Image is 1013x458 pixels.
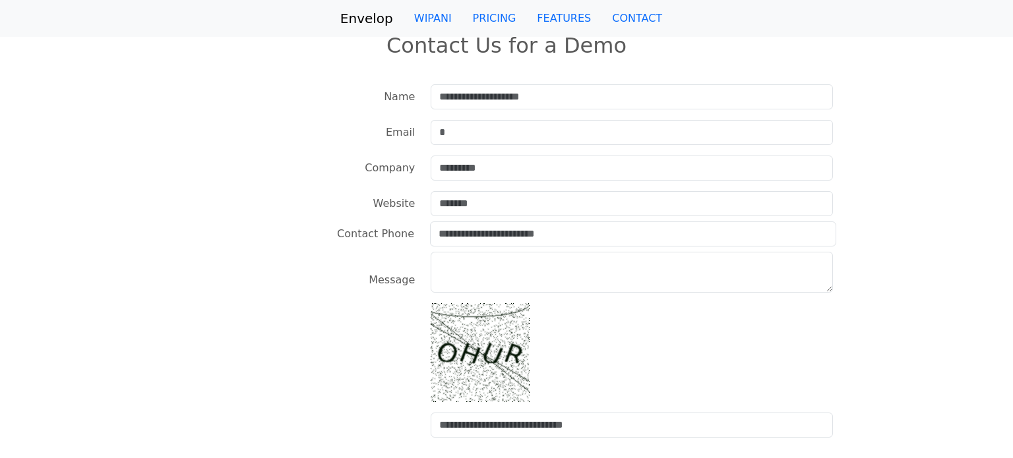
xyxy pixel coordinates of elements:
a: Envelop [340,5,393,32]
a: FEATURES [526,5,601,32]
h2: Contact Us for a Demo [8,33,1005,58]
label: Contact Phone [337,221,414,246]
a: WIPANI [404,5,462,32]
img: captcha [431,303,530,402]
label: Message [369,268,415,293]
a: PRICING [462,5,527,32]
label: Website [373,191,415,216]
a: CONTACT [601,5,673,32]
label: Company [365,156,415,181]
label: Email [386,120,415,145]
label: Name [384,84,415,109]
